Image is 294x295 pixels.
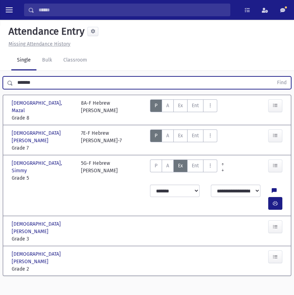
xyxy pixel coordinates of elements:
[12,174,74,182] span: Grade 5
[12,235,74,243] span: Grade 3
[12,129,74,144] span: [DEMOGRAPHIC_DATA][PERSON_NAME]
[81,99,118,122] div: 8A-F Hebrew [PERSON_NAME]
[12,160,74,174] span: [DEMOGRAPHIC_DATA], Simmy
[11,51,36,70] a: Single
[155,103,157,109] span: P
[8,41,70,47] u: Missing Attendance History
[273,77,291,89] button: Find
[34,4,230,16] input: Search
[81,129,122,152] div: 7E-F Hebrew [PERSON_NAME]-7
[178,163,183,169] span: Ex
[192,163,199,169] span: Ent
[81,160,118,182] div: 5G-F Hebrew [PERSON_NAME]
[192,103,199,109] span: Ent
[150,129,217,152] div: AttTypes
[12,250,74,265] span: [DEMOGRAPHIC_DATA][PERSON_NAME]
[150,99,217,122] div: AttTypes
[178,133,183,139] span: Ex
[58,51,93,70] a: Classroom
[166,133,169,139] span: A
[12,220,74,235] span: [DEMOGRAPHIC_DATA][PERSON_NAME]
[150,160,217,182] div: AttTypes
[12,114,74,122] span: Grade 8
[12,99,74,114] span: [DEMOGRAPHIC_DATA], Mazal
[178,103,183,109] span: Ex
[36,51,58,70] a: Bulk
[166,103,169,109] span: A
[192,133,199,139] span: Ent
[12,144,74,152] span: Grade 7
[12,265,74,273] span: Grade 2
[3,4,16,16] button: toggle menu
[155,133,157,139] span: P
[155,163,157,169] span: P
[166,163,169,169] span: A
[6,41,70,47] a: Missing Attendance History
[6,25,85,37] h5: Attendance Entry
